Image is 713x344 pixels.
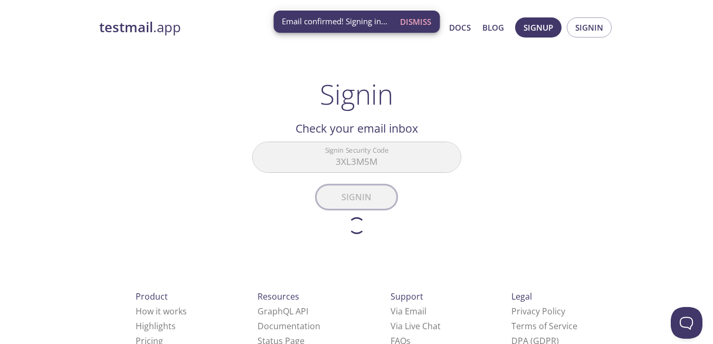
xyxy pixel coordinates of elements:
span: Signin [575,21,603,34]
h2: Check your email inbox [252,119,461,137]
span: Product [136,291,168,302]
span: Support [391,291,423,302]
button: Dismiss [396,12,435,32]
a: Via Live Chat [391,320,441,332]
span: Legal [511,291,532,302]
a: Documentation [258,320,320,332]
a: Highlights [136,320,176,332]
a: Docs [449,21,471,34]
a: Blog [482,21,504,34]
span: Signup [524,21,553,34]
strong: testmail [99,18,153,36]
span: Dismiss [400,15,431,29]
span: Resources [258,291,299,302]
h1: Signin [320,78,393,110]
a: GraphQL API [258,305,308,317]
a: Via Email [391,305,426,317]
a: Privacy Policy [511,305,565,317]
span: Email confirmed! Signing in... [282,16,387,27]
a: testmail.app [99,18,347,36]
iframe: Help Scout Beacon - Open [671,307,702,339]
button: Signin [567,17,612,38]
a: How it works [136,305,187,317]
a: Terms of Service [511,320,577,332]
button: Signup [515,17,562,38]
